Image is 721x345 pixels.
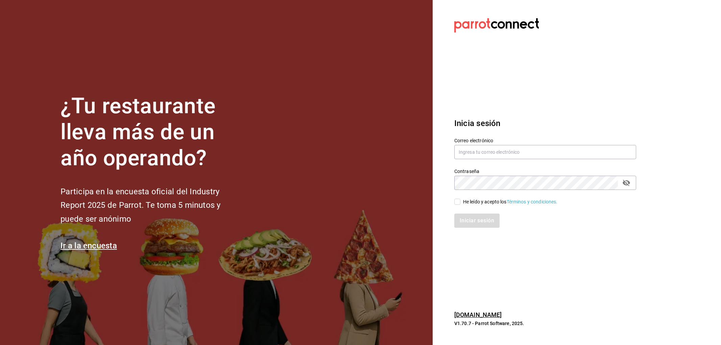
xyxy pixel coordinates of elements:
h2: Participa en la encuesta oficial del Industry Report 2025 de Parrot. Te toma 5 minutos y puede se... [61,185,243,226]
p: V1.70.7 - Parrot Software, 2025. [454,320,636,327]
a: Términos y condiciones. [507,199,558,204]
h1: ¿Tu restaurante lleva más de un año operando? [61,93,243,171]
input: Ingresa tu correo electrónico [454,145,636,159]
a: Ir a la encuesta [61,241,117,250]
div: He leído y acepto los [463,198,558,205]
label: Correo electrónico [454,138,636,143]
label: Contraseña [454,169,636,174]
button: passwordField [621,177,632,189]
h3: Inicia sesión [454,117,636,129]
a: [DOMAIN_NAME] [454,311,502,318]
